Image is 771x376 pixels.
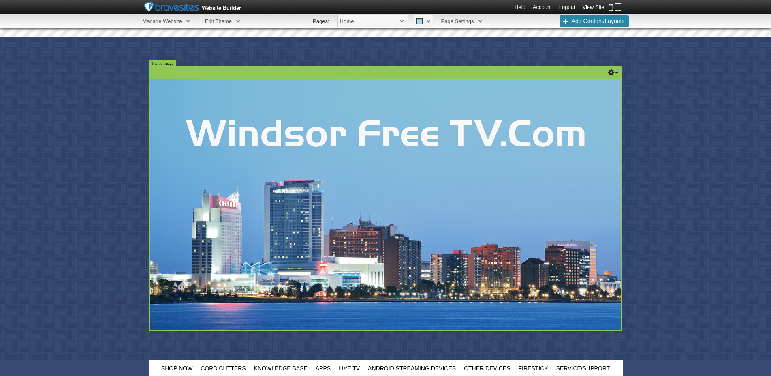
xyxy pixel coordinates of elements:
span: Home [337,15,408,27]
span: Live TV [339,365,360,372]
span: Service/Support [556,365,610,372]
a: View Site [583,4,604,10]
span: Page Settings [441,14,482,28]
span: Shop Now [161,365,193,372]
span: Manage Website [143,14,190,28]
span: Edit Theme [205,14,240,28]
img: Bravesites_toolbar_logo [143,1,256,13]
a: Account [533,4,552,10]
span: Apps [316,365,331,372]
span: FireStick [519,365,548,372]
span: Android Streaming Devices [368,365,456,372]
span: Cord Cutters [201,365,246,372]
a: Logout [559,4,575,10]
a: Add Content/Layouts [560,18,629,24]
span: Other Devices [464,365,510,372]
a: Help [515,4,525,10]
span: Add Content/Layouts [560,15,629,27]
img: header photo [149,77,622,330]
span: Theme Image [149,60,176,67]
span: Knowledge Base [254,365,308,372]
li: Pages: [313,14,329,28]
